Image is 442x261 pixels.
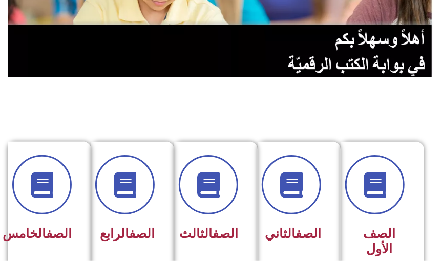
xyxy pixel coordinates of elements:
a: الصف [46,226,72,241]
a: الصف [213,226,238,241]
a: الصف [296,226,321,241]
span: الصف الأول [363,226,395,256]
span: الثاني [265,226,321,241]
span: الثالث [179,226,238,241]
a: الصف [129,226,155,241]
span: الرابع [100,226,155,241]
span: الخامس [3,226,72,241]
